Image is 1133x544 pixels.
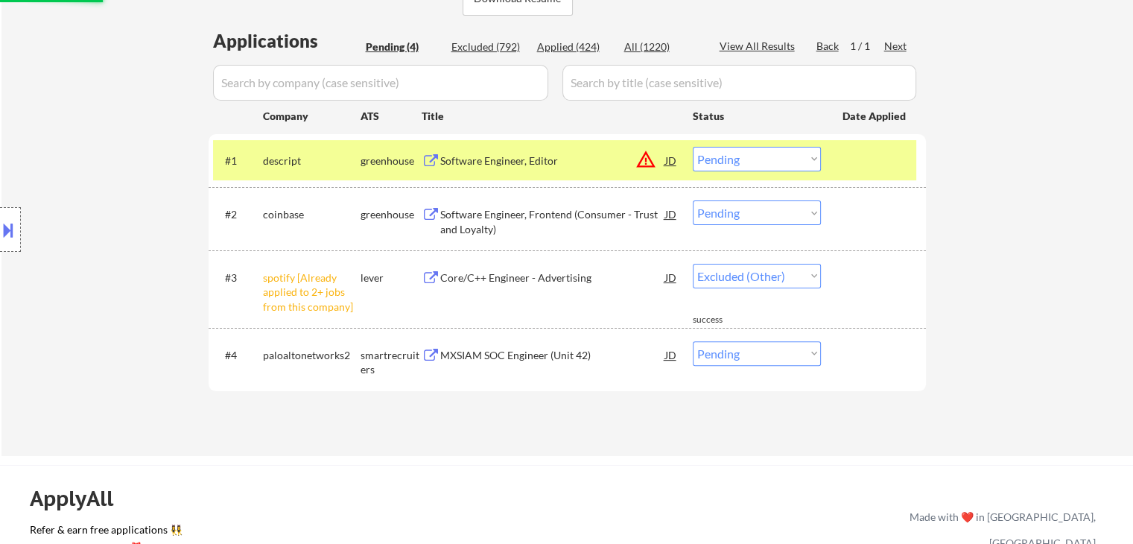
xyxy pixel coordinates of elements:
[263,271,361,314] div: spotify [Already applied to 2+ jobs from this company]
[30,525,598,540] a: Refer & earn free applications 👯‍♀️
[213,32,361,50] div: Applications
[624,39,699,54] div: All (1220)
[664,264,679,291] div: JD
[440,154,665,168] div: Software Engineer, Editor
[361,271,422,285] div: lever
[664,147,679,174] div: JD
[366,39,440,54] div: Pending (4)
[263,348,361,363] div: paloaltonetworks2
[850,39,884,54] div: 1 / 1
[263,207,361,222] div: coinbase
[562,65,916,101] input: Search by title (case sensitive)
[213,65,548,101] input: Search by company (case sensitive)
[440,348,665,363] div: MXSIAM SOC Engineer (Unit 42)
[693,314,752,326] div: success
[693,102,821,129] div: Status
[664,341,679,368] div: JD
[816,39,840,54] div: Back
[537,39,612,54] div: Applied (424)
[884,39,908,54] div: Next
[635,149,656,170] button: warning_amber
[720,39,799,54] div: View All Results
[30,486,130,511] div: ApplyAll
[361,154,422,168] div: greenhouse
[440,207,665,236] div: Software Engineer, Frontend (Consumer - Trust and Loyalty)
[664,200,679,227] div: JD
[440,271,665,285] div: Core/C++ Engineer - Advertising
[842,109,908,124] div: Date Applied
[263,154,361,168] div: descript
[361,207,422,222] div: greenhouse
[361,348,422,377] div: smartrecruiters
[451,39,526,54] div: Excluded (792)
[422,109,679,124] div: Title
[361,109,422,124] div: ATS
[263,109,361,124] div: Company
